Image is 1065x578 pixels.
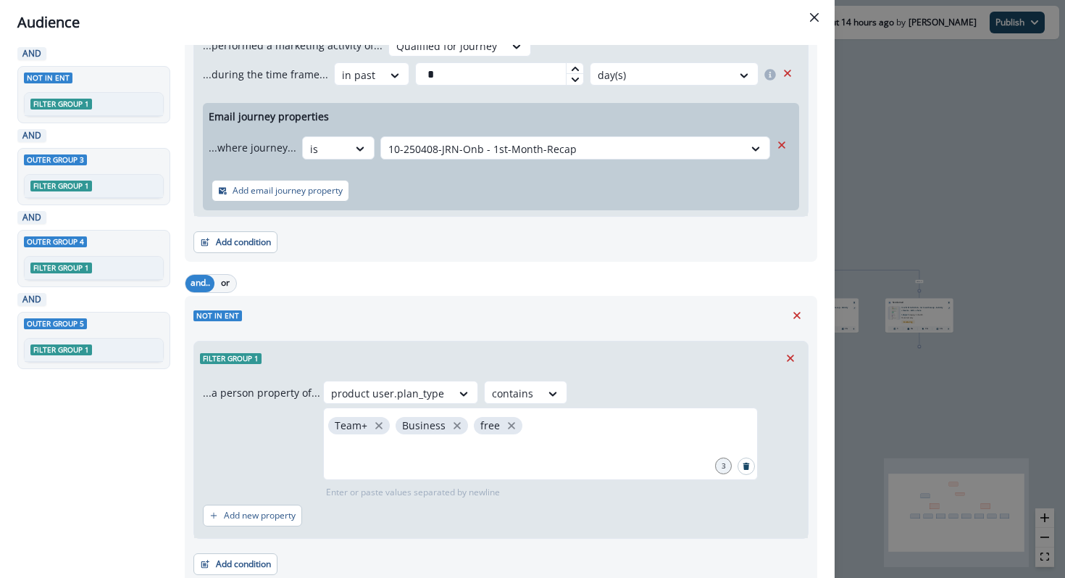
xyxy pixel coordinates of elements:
[193,553,277,575] button: Add condition
[450,418,464,433] button: close
[203,505,302,527] button: Add new property
[480,420,500,432] p: free
[200,353,262,364] span: Filter group 1
[24,318,87,329] span: Outer group 5
[209,109,329,124] p: Email journey properties
[776,62,799,84] button: Remove
[233,186,343,196] p: Add email journey property
[785,305,809,326] button: Remove
[185,275,214,292] button: and..
[17,12,817,33] div: Audience
[20,47,43,60] p: AND
[214,275,236,292] button: or
[203,385,320,400] p: ...a person property of...
[779,347,802,369] button: Remove
[738,458,755,475] button: Search
[24,154,87,165] span: Outer group 3
[193,231,277,253] button: Add condition
[30,181,92,191] span: Filter group 1
[24,73,72,83] span: Not in ENT
[20,129,43,142] p: AND
[402,420,446,432] p: Business
[803,6,826,29] button: Close
[335,420,367,432] p: Team+
[20,293,43,306] p: AND
[212,180,349,202] button: Add email journey property
[30,344,92,355] span: Filter group 1
[323,486,503,499] p: Enter or paste values separated by newline
[203,67,328,82] p: ...during the time frame...
[203,38,383,53] p: ...performed a marketing activity of...
[224,511,296,521] p: Add new property
[193,310,242,321] span: Not in ENT
[30,99,92,110] span: Filter group 1
[372,418,386,433] button: close
[770,134,793,156] button: Remove
[24,236,87,247] span: Outer group 4
[20,211,43,224] p: AND
[209,140,296,155] p: ...where journey...
[30,263,92,273] span: Filter group 1
[715,458,732,474] div: 3
[504,418,519,433] button: close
